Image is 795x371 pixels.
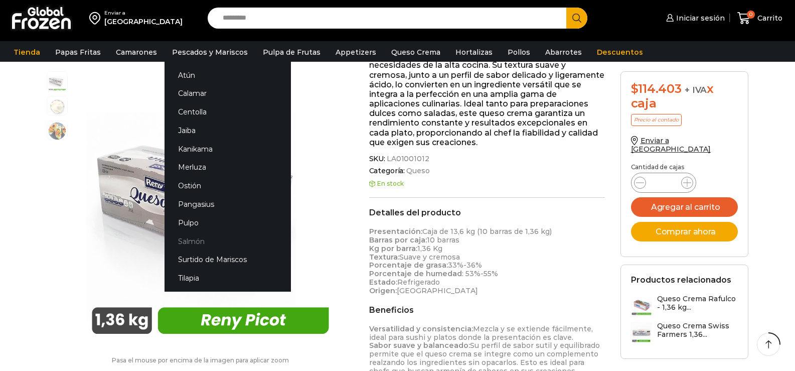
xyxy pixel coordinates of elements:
[369,305,605,315] h2: Beneficios
[47,121,67,141] span: salmon-ahumado-2
[369,253,399,262] strong: Textura:
[50,43,106,62] a: Papas Fritas
[592,43,648,62] a: Descuentos
[631,275,731,285] h2: Productos relacionados
[385,155,429,163] span: LA01001012
[369,278,397,287] strong: Estado:
[369,261,448,270] strong: Porcentaje de grasa:
[47,96,67,116] span: queso crema 2
[386,43,445,62] a: Queso Crema
[664,8,725,28] a: Iniciar sesión
[111,43,162,62] a: Camarones
[89,10,104,27] img: address-field-icon.svg
[369,235,427,244] strong: Barras por caja:
[657,295,738,312] h3: Queso Crema Rafulco - 1,36 kg...
[369,32,605,147] p: El Queso Crema [PERSON_NAME] es una elección de calidad superior, elaborado con leche [PERSON_NAM...
[631,114,682,126] p: Precio al contado
[735,7,785,30] a: 0 Carrito
[258,43,326,62] a: Pulpa de Frutas
[631,222,738,241] button: Comprar ahora
[631,82,738,111] div: x caja
[657,322,738,339] h3: Queso Crema Swiss Farmers 1,36...
[654,176,673,190] input: Product quantity
[540,43,587,62] a: Abarrotes
[566,8,587,29] button: Search button
[631,81,639,96] span: $
[104,17,183,27] div: [GEOGRAPHIC_DATA]
[747,11,755,19] span: 0
[165,251,291,269] a: Surtido de Mariscos
[369,244,417,253] strong: Kg por barra:
[165,66,291,84] a: Atún
[47,357,354,364] p: Pasa el mouse por encima de la imagen para aplicar zoom
[631,197,738,217] button: Agregar al carrito
[165,177,291,195] a: Ostión
[369,227,422,236] strong: Presentación:
[369,286,397,295] strong: Origen:
[369,208,605,217] h2: Detalles del producto
[73,71,348,347] img: reny-picot
[631,136,711,154] a: Enviar a [GEOGRAPHIC_DATA]
[369,341,470,350] strong: Sabor suave y balanceado:
[165,140,291,158] a: Kanikama
[450,43,498,62] a: Hortalizas
[165,269,291,288] a: Tilapia
[369,324,473,333] strong: Versatilidad y consistencia:
[165,232,291,251] a: Salmón
[503,43,535,62] a: Pollos
[369,180,605,187] p: En stock
[631,295,738,316] a: Queso Crema Rafulco - 1,36 kg...
[104,10,183,17] div: Enviar a
[685,85,707,95] span: + IVA
[9,43,45,62] a: Tienda
[369,227,605,295] p: Caja de 13,6 kg (10 barras de 1,36 kg) 10 barras 1,36 Kg Suave y cremosa 33%-36% : 53%-55% Refrig...
[331,43,381,62] a: Appetizers
[165,195,291,214] a: Pangasius
[369,155,605,163] span: SKU:
[167,43,253,62] a: Pescados y Mariscos
[165,213,291,232] a: Pulpo
[631,164,738,171] p: Cantidad de cajas
[165,84,291,103] a: Calamar
[674,13,725,23] span: Iniciar sesión
[369,269,462,278] strong: Porcentaje de humedad
[755,13,782,23] span: Carrito
[369,167,605,175] span: Categoría:
[631,322,738,343] a: Queso Crema Swiss Farmers 1,36...
[631,81,682,96] bdi: 114.403
[405,167,429,175] a: Queso
[47,72,67,92] span: reny-picot
[165,103,291,121] a: Centolla
[165,121,291,140] a: Jaiba
[73,71,348,347] div: 1 / 3
[165,158,291,177] a: Merluza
